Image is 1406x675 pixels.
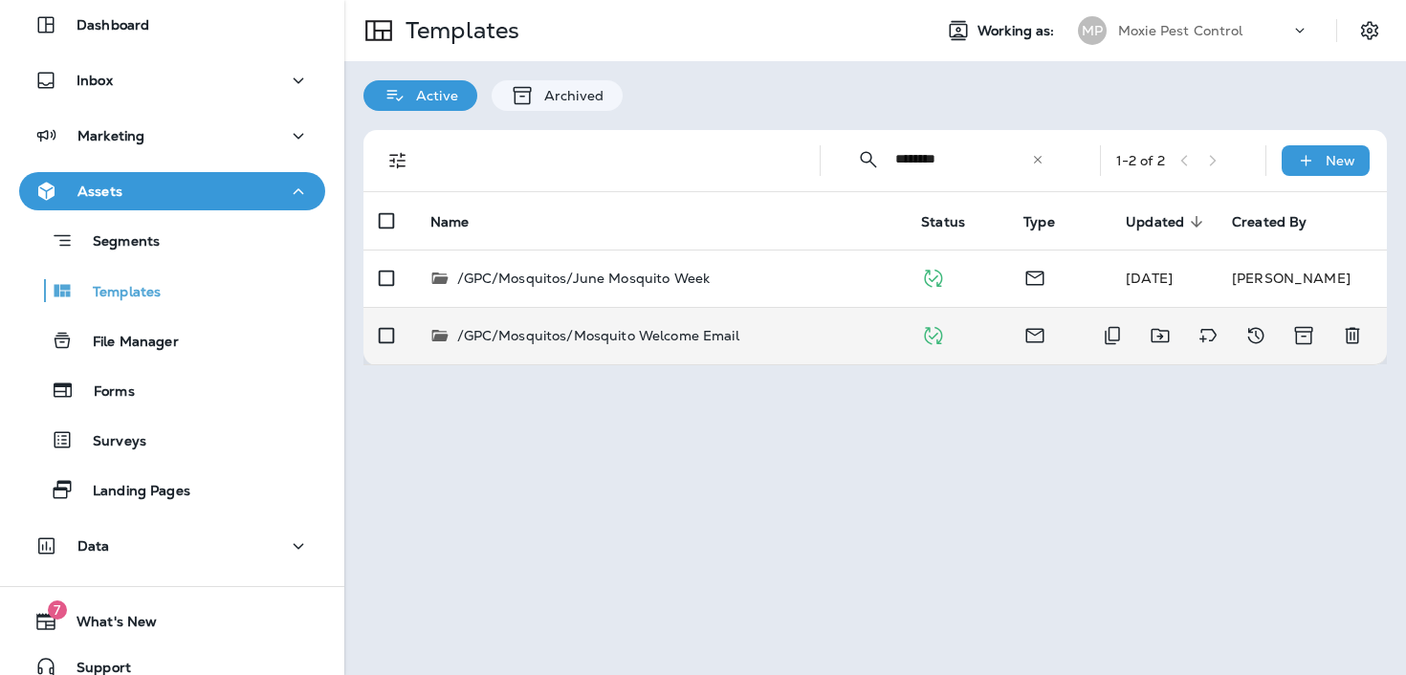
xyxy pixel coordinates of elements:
p: /GPC/Mosquitos/June Mosquito Week [457,269,711,288]
p: Templates [74,284,161,302]
span: Updated [1126,213,1209,230]
button: Dashboard [19,6,325,44]
button: Segments [19,220,325,261]
p: Moxie Pest Control [1118,23,1243,38]
span: What's New [57,614,157,637]
p: Inbox [77,73,113,88]
span: Published [921,325,945,342]
button: Forms [19,370,325,410]
button: Duplicate [1093,316,1131,355]
span: Created By [1232,214,1307,230]
span: 7 [48,600,67,620]
button: Settings [1352,13,1387,48]
p: Dashboard [77,17,149,33]
span: Type [1023,213,1080,230]
span: Name [430,213,494,230]
span: Status [921,213,990,230]
span: Working as: [978,23,1059,39]
p: Segments [74,233,160,252]
p: Forms [75,383,135,402]
p: Surveys [74,433,146,451]
span: Name [430,214,470,230]
button: Collapse Search [849,141,888,179]
span: Email [1023,325,1046,342]
span: Published [921,268,945,285]
span: Updated [1126,214,1184,230]
p: File Manager [74,334,179,352]
button: Move to folder [1141,316,1179,355]
span: Status [921,214,965,230]
div: MP [1078,16,1107,45]
p: Templates [398,16,519,45]
button: Delete [1333,316,1372,355]
p: Landing Pages [74,483,190,501]
p: Archived [535,88,604,103]
button: Surveys [19,420,325,460]
button: Add tags [1189,316,1227,355]
button: Inbox [19,61,325,99]
p: Assets [77,184,122,199]
p: Active [406,88,458,103]
span: Created By [1232,213,1331,230]
div: 1 - 2 of 2 [1116,153,1165,168]
button: Assets [19,172,325,210]
button: 7What's New [19,602,325,641]
button: Filters [379,142,417,180]
td: [PERSON_NAME] [1217,250,1387,307]
span: Email [1023,268,1046,285]
button: Archive [1285,316,1324,355]
button: File Manager [19,320,325,360]
span: Kate Murphy [1126,270,1173,287]
p: Marketing [77,128,144,143]
p: Data [77,538,110,554]
button: Data [19,527,325,565]
button: Landing Pages [19,469,325,510]
span: Type [1023,214,1055,230]
p: /GPC/Mosquitos/Mosquito Welcome Email [457,326,739,345]
button: Templates [19,271,325,311]
button: Marketing [19,117,325,155]
p: New [1326,153,1355,168]
button: View Changelog [1237,316,1275,355]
